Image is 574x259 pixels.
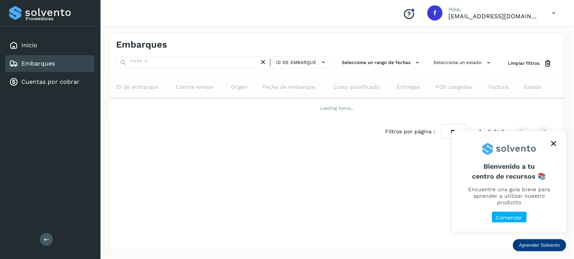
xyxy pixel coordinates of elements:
[452,131,566,232] div: Aprender Solvento
[461,162,557,180] span: Bienvenido a tu
[176,83,214,91] span: Cliente emisor
[435,83,472,91] span: POD cargadas
[274,57,330,68] button: ID de embarque
[431,56,496,69] button: Selecciona un estado
[334,83,379,91] span: Costo planificado
[492,212,527,223] button: Comenzar
[524,83,542,91] span: Estado
[5,74,94,90] div: Cuentas por cobrar
[116,39,167,50] h4: Embarques
[496,214,523,221] p: Comenzar
[513,239,566,251] div: Aprender Solvento
[502,56,558,70] button: Limpiar filtros
[21,60,55,67] a: Embarques
[26,16,91,21] p: Proveedores
[231,83,248,91] span: Origen
[21,78,80,85] a: Cuentas por cobrar
[386,128,435,136] span: Filtros por página :
[508,60,540,67] span: Limpiar filtros
[276,59,316,66] span: ID de embarque
[5,37,94,54] div: Inicio
[5,55,94,72] div: Embarques
[449,13,540,20] p: facturacion@protransport.com.mx
[461,186,557,205] p: Encuentre una guía breve para aprender a utilizar nuestro producto
[116,83,158,91] span: ID de embarque
[489,83,509,91] span: Factura
[263,83,315,91] span: Fecha de embarque
[519,242,560,248] p: Aprender Solvento
[461,172,557,181] p: centro de recursos 📚
[339,56,425,69] button: Selecciona un rango de fechas
[548,138,560,149] button: close,
[449,6,540,13] p: Hola,
[397,83,420,91] span: Entregas
[480,128,505,136] span: 1 - 0 de 0
[110,98,564,118] td: Loading items...
[21,42,37,49] a: Inicio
